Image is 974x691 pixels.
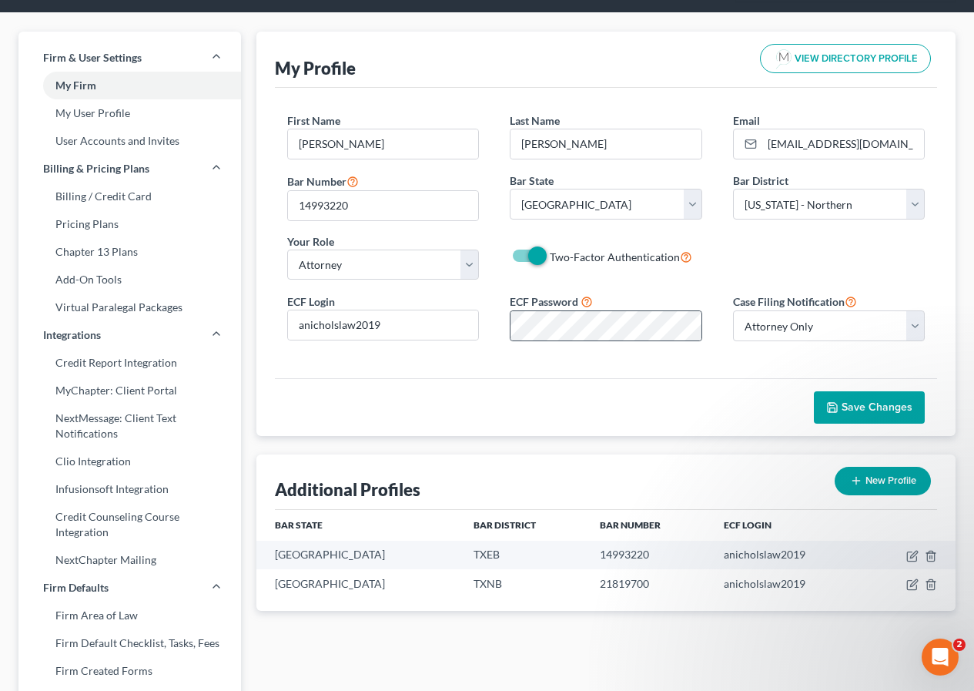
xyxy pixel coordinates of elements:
[43,580,109,595] span: Firm Defaults
[287,294,335,310] label: ECF Login
[256,541,461,569] td: [GEOGRAPHIC_DATA]
[461,510,587,541] th: Bar District
[18,266,241,294] a: Add-On Tools
[510,114,560,127] span: Last Name
[842,401,912,414] span: Save Changes
[510,173,554,189] label: Bar State
[287,235,334,248] span: Your Role
[275,57,356,79] div: My Profile
[550,250,680,263] span: Two-Factor Authentication
[18,155,241,183] a: Billing & Pricing Plans
[18,574,241,602] a: Firm Defaults
[18,404,241,448] a: NextMessage: Client Text Notifications
[288,129,478,159] input: Enter first name...
[814,391,925,424] button: Save Changes
[18,448,241,475] a: Clio Integration
[18,99,241,127] a: My User Profile
[256,569,461,598] td: [GEOGRAPHIC_DATA]
[587,541,711,569] td: 14993220
[587,569,711,598] td: 21819700
[795,54,918,64] span: VIEW DIRECTORY PROFILE
[711,541,865,569] td: anicholslaw2019
[762,129,924,159] input: Enter email...
[43,161,149,176] span: Billing & Pricing Plans
[510,129,701,159] input: Enter last name...
[953,639,966,651] span: 2
[256,510,461,541] th: Bar State
[43,50,142,65] span: Firm & User Settings
[18,238,241,266] a: Chapter 13 Plans
[288,191,478,220] input: #
[18,629,241,657] a: Firm Default Checklist, Tasks, Fees
[18,503,241,546] a: Credit Counseling Course Integration
[18,475,241,503] a: Infusionsoft Integration
[461,541,587,569] td: TXEB
[587,510,711,541] th: Bar Number
[18,210,241,238] a: Pricing Plans
[773,48,795,69] img: modern-attorney-logo-488310dd42d0e56951fffe13e3ed90e038bc441dd813d23dff0c9337a977f38e.png
[287,114,340,127] span: First Name
[18,183,241,210] a: Billing / Credit Card
[18,321,241,349] a: Integrations
[510,294,578,310] label: ECF Password
[711,510,865,541] th: ECF Login
[461,569,587,598] td: TXNB
[18,657,241,685] a: Firm Created Forms
[287,172,359,190] label: Bar Number
[18,602,241,629] a: Firm Area of Law
[43,327,101,343] span: Integrations
[18,294,241,321] a: Virtual Paralegal Packages
[18,349,241,377] a: Credit Report Integration
[733,292,857,310] label: Case Filing Notification
[922,639,959,676] iframe: Intercom live chat
[18,377,241,404] a: MyChapter: Client Portal
[733,114,760,127] span: Email
[288,310,478,340] input: Enter ecf login...
[835,467,931,495] button: New Profile
[18,72,241,99] a: My Firm
[18,546,241,574] a: NextChapter Mailing
[18,44,241,72] a: Firm & User Settings
[733,173,788,189] label: Bar District
[760,44,931,73] button: VIEW DIRECTORY PROFILE
[18,127,241,155] a: User Accounts and Invites
[711,569,865,598] td: anicholslaw2019
[275,478,420,501] div: Additional Profiles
